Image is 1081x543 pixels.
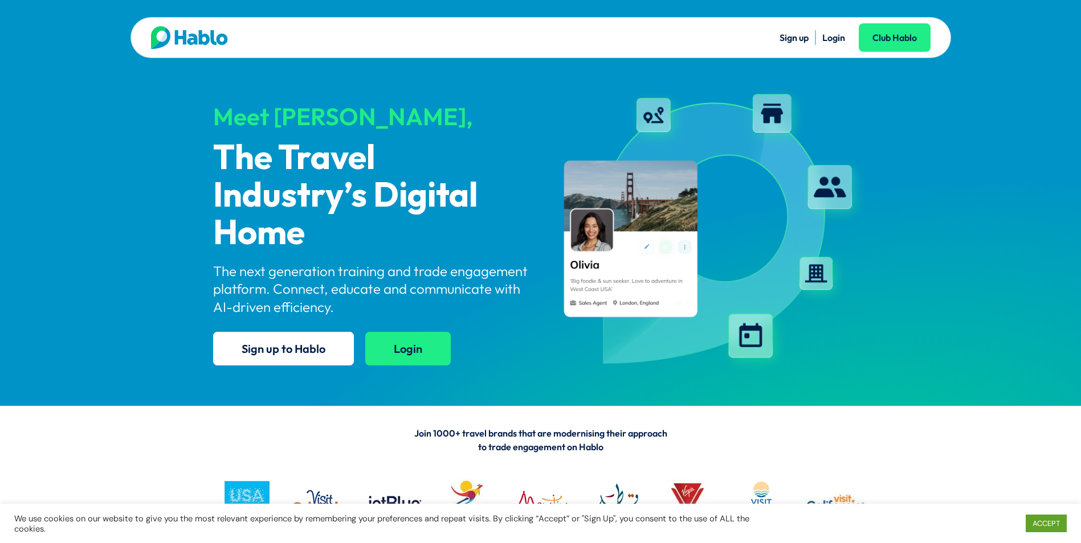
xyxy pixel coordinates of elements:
img: VO [286,470,354,537]
div: We use cookies on our website to give you the most relevant experience by remembering your prefer... [14,513,751,534]
a: Sign up [780,32,809,43]
img: LAUDERDALE [727,470,795,537]
span: Join 1000+ travel brands that are modernising their approach to trade engagement on Hablo [414,427,667,452]
a: Club Hablo [859,23,931,52]
img: Tourism Australia [433,470,501,537]
img: vc logo [801,470,868,537]
img: Hablo logo main 2 [151,26,228,49]
a: Sign up to Hablo [213,332,354,365]
p: The next generation training and trade engagement platform. Connect, educate and communicate with... [213,262,531,316]
img: QATAR [580,470,648,537]
img: busa [213,470,281,537]
a: Login [822,32,845,43]
div: Meet [PERSON_NAME], [213,104,531,130]
a: Login [365,332,451,365]
img: jetblue [360,470,427,537]
img: hablo-profile-image [550,85,868,375]
img: VV logo [654,470,721,537]
a: ACCEPT [1026,515,1067,532]
p: The Travel Industry’s Digital Home [213,140,531,253]
img: MTPA [507,470,574,537]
